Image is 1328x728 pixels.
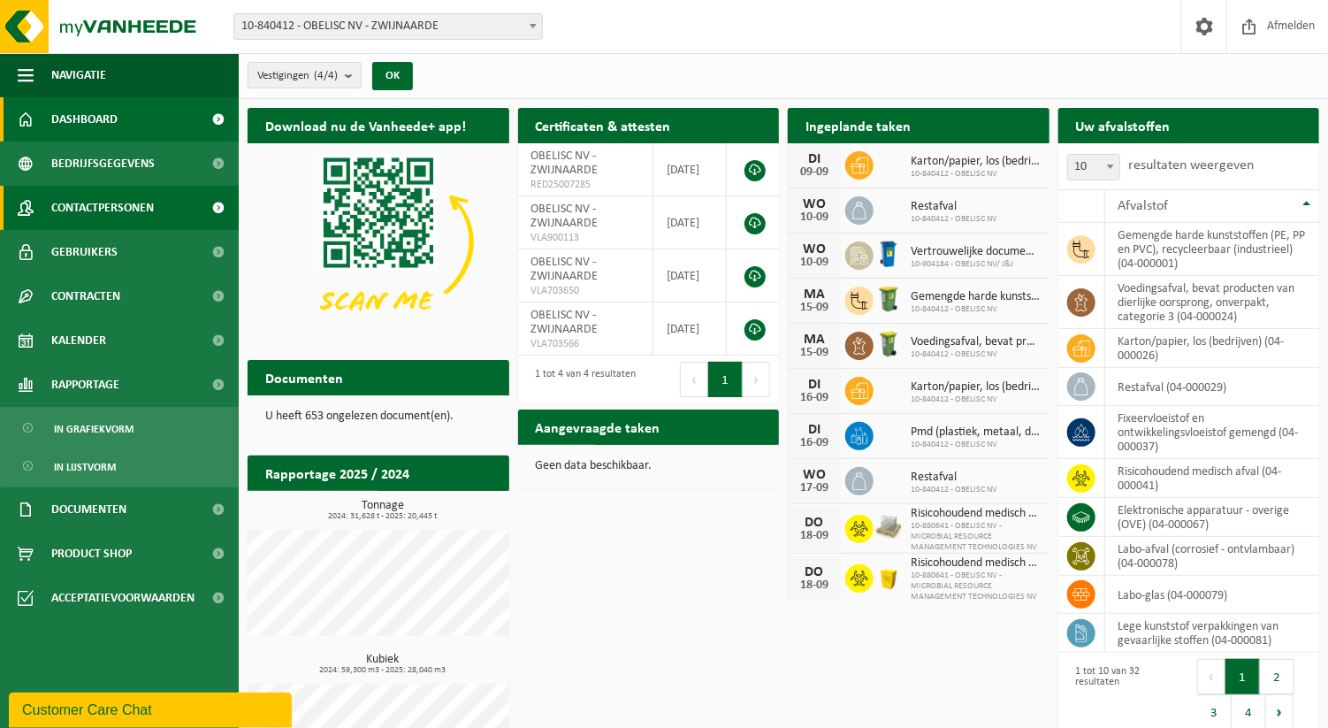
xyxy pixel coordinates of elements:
span: Karton/papier, los (bedrijven) [911,380,1041,395]
div: 09-09 [797,166,832,179]
div: 10-09 [797,257,832,269]
span: Karton/papier, los (bedrijven) [911,155,1041,169]
td: elektronische apparatuur - overige (OVE) (04-000067) [1105,498,1320,537]
a: In lijstvorm [4,449,234,483]
td: labo-glas (04-000079) [1105,576,1320,614]
div: 15-09 [797,302,832,314]
span: 10-840412 - OBELISC NV [911,395,1041,405]
span: Restafval [911,200,997,214]
img: LP-SB-00050-HPE-22 [874,562,904,592]
span: 2024: 59,300 m3 - 2025: 28,040 m3 [256,666,509,675]
button: Previous [680,362,708,397]
span: Dashboard [51,97,118,142]
span: Gemengde harde kunststoffen (pe, pp en pvc), recycleerbaar (industrieel) [911,290,1041,304]
div: MA [797,333,832,347]
span: VLA703650 [531,284,639,298]
a: In grafiekvorm [4,411,234,445]
span: 10-880641 - OBELISC NV - MICROBIAL RESOURCE MANAGEMENT TECHNOLOGIES NV [911,571,1041,602]
span: Voedingsafval, bevat producten van dierlijke oorsprong, onverpakt, categorie 3 [911,335,1041,349]
span: 10-840412 - OBELISC NV [911,485,997,495]
div: WO [797,197,832,211]
div: DI [797,378,832,392]
span: 10-840412 - OBELISC NV [911,169,1041,180]
h2: Rapportage 2025 / 2024 [248,456,427,490]
h3: Kubiek [256,654,509,675]
span: 10 [1067,154,1120,180]
span: 10-840412 - OBELISC NV [911,214,997,225]
div: DO [797,565,832,579]
span: Vertrouwelijke documenten (vernietiging - recyclage) [911,245,1041,259]
div: 1 tot 4 van 4 resultaten [527,360,637,399]
td: [DATE] [653,249,727,303]
span: OBELISC NV - ZWIJNAARDE [531,149,599,177]
span: 10-840412 - OBELISC NV - ZWIJNAARDE [234,14,542,39]
span: Rapportage [51,363,119,407]
div: DO [797,516,832,530]
h2: Download nu de Vanheede+ app! [248,108,484,142]
span: 10-840412 - OBELISC NV [911,440,1041,450]
td: karton/papier, los (bedrijven) (04-000026) [1105,329,1320,368]
span: Risicohoudend medisch afval [911,507,1041,521]
span: VLA900113 [531,231,639,245]
span: 10-880641 - OBELISC NV - MICROBIAL RESOURCE MANAGEMENT TECHNOLOGIES NV [911,521,1041,553]
div: 16-09 [797,392,832,404]
div: 18-09 [797,530,832,542]
span: Contracten [51,274,120,318]
span: 10-904184 - OBELISC NV/ J&J [911,259,1041,270]
div: DI [797,423,832,437]
img: LP-PA-00000-WDN-11 [874,512,904,542]
button: Vestigingen(4/4) [248,62,362,88]
span: Afvalstof [1118,199,1169,213]
button: 1 [708,362,743,397]
span: Restafval [911,471,997,485]
div: 15-09 [797,347,832,359]
span: 10-840412 - OBELISC NV - ZWIJNAARDE [233,13,543,40]
td: lege kunststof verpakkingen van gevaarlijke stoffen (04-000081) [1105,614,1320,653]
td: [DATE] [653,143,727,196]
span: 10 [1068,155,1119,180]
img: Download de VHEPlus App [248,143,509,340]
h2: Uw afvalstoffen [1058,108,1188,142]
span: Vestigingen [257,63,338,89]
span: 10-840412 - OBELISC NV [911,349,1041,360]
count: (4/4) [314,70,338,81]
div: 17-09 [797,482,832,494]
h2: Certificaten & attesten [518,108,689,142]
td: voedingsafval, bevat producten van dierlijke oorsprong, onverpakt, categorie 3 (04-000024) [1105,276,1320,329]
button: Next [743,362,770,397]
h2: Aangevraagde taken [518,410,678,444]
span: VLA703566 [531,337,639,351]
span: 2024: 31,628 t - 2025: 20,445 t [256,512,509,521]
td: [DATE] [653,196,727,249]
img: WB-0140-HPE-GN-50 [874,329,904,359]
span: Acceptatievoorwaarden [51,576,195,620]
span: Documenten [51,487,126,532]
td: gemengde harde kunststoffen (PE, PP en PVC), recycleerbaar (industrieel) (04-000001) [1105,223,1320,276]
div: 18-09 [797,579,832,592]
span: Navigatie [51,53,106,97]
a: Bekijk rapportage [378,490,508,525]
span: In grafiekvorm [54,412,134,446]
span: Gebruikers [51,230,118,274]
span: Product Shop [51,532,132,576]
span: In lijstvorm [54,450,116,484]
td: risicohoudend medisch afval (04-000041) [1105,459,1320,498]
span: 10-840412 - OBELISC NV [911,304,1041,315]
div: WO [797,242,832,257]
span: OBELISC NV - ZWIJNAARDE [531,256,599,283]
span: RED25007285 [531,178,639,192]
img: WB-0240-HPE-GN-50 [874,284,904,314]
span: Contactpersonen [51,186,154,230]
span: Kalender [51,318,106,363]
span: Bedrijfsgegevens [51,142,155,186]
h2: Ingeplande taken [788,108,928,142]
label: resultaten weergeven [1129,158,1255,172]
td: labo-afval (corrosief - ontvlambaar) (04-000078) [1105,537,1320,576]
span: Pmd (plastiek, metaal, drankkartons) (bedrijven) [911,425,1041,440]
td: restafval (04-000029) [1105,368,1320,406]
p: U heeft 653 ongelezen document(en). [265,410,492,423]
td: fixeervloeistof en ontwikkelingsvloeistof gemengd (04-000037) [1105,406,1320,459]
div: DI [797,152,832,166]
span: Risicohoudend medisch afval [911,556,1041,571]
